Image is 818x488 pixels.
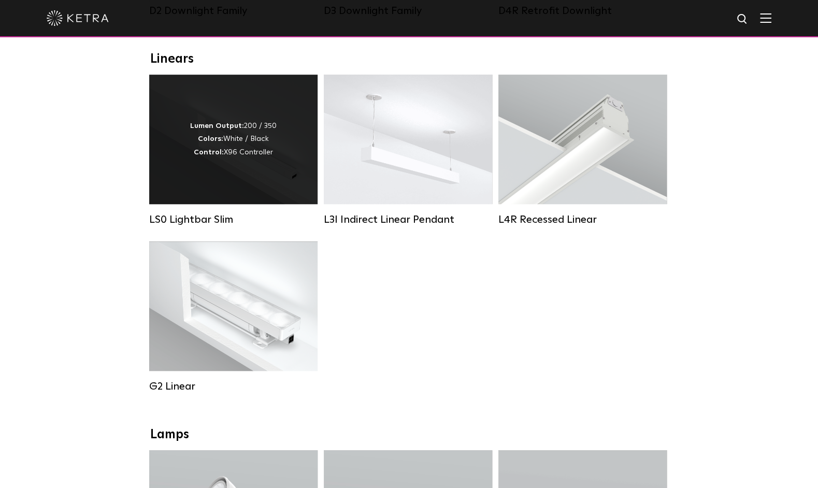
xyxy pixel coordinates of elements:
[190,120,277,159] div: 200 / 350 White / Black X96 Controller
[190,122,244,130] strong: Lumen Output:
[324,75,492,226] a: L3I Indirect Linear Pendant Lumen Output:400 / 600 / 800 / 1000Housing Colors:White / BlackContro...
[149,213,318,226] div: LS0 Lightbar Slim
[150,52,668,67] div: Linears
[149,75,318,226] a: LS0 Lightbar Slim Lumen Output:200 / 350Colors:White / BlackControl:X96 Controller
[760,13,771,23] img: Hamburger%20Nav.svg
[149,380,318,393] div: G2 Linear
[324,213,492,226] div: L3I Indirect Linear Pendant
[498,75,667,226] a: L4R Recessed Linear Lumen Output:400 / 600 / 800 / 1000Colors:White / BlackControl:Lutron Clear C...
[150,427,668,442] div: Lamps
[498,213,667,226] div: L4R Recessed Linear
[149,241,318,393] a: G2 Linear Lumen Output:400 / 700 / 1000Colors:WhiteBeam Angles:Flood / [GEOGRAPHIC_DATA] / Narrow...
[736,13,749,26] img: search icon
[194,149,224,156] strong: Control:
[198,135,223,142] strong: Colors:
[47,10,109,26] img: ketra-logo-2019-white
